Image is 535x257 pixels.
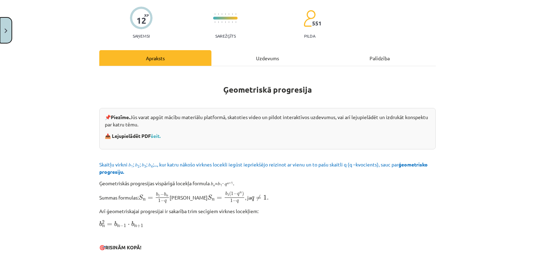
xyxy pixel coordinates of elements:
span: 2 [102,220,104,224]
span: n [102,225,105,228]
p: Ģeometriskās progresijas vispārīgā locekļa formula 𝑏 =𝑏 ⋅ 𝑞 . [99,180,436,187]
span: n [134,225,137,227]
p: Arī ģeometriskajai progresijai ir sakarība trim secīgiem virknes locekļiem: [99,208,436,215]
span: b [131,221,134,226]
span: n [240,192,242,194]
img: students-c634bb4e5e11cddfef0936a35e636f08e4e9abd3cc4e673bd6f9a4125e45ecb1.svg [303,10,316,27]
span: S [208,195,212,200]
b: Ģeometriskā progresija [223,85,312,95]
span: 1. [263,195,269,200]
span: b [156,192,158,196]
span: q [251,196,254,201]
span: n [117,225,120,227]
span: ( [229,192,231,197]
div: Apraksts [99,50,211,66]
img: icon-short-line-57e1e144782c952c97e751825c79c345078a6d821885a25fce030b3d8c18986b.svg [235,13,236,15]
strong: 📥 Lejupielādēt PDF [105,133,162,139]
img: icon-short-line-57e1e144782c952c97e751825c79c345078a6d821885a25fce030b3d8c18986b.svg [232,21,233,23]
span: S [139,195,143,200]
p: pilda [304,33,315,38]
span: b [99,221,102,226]
span: 1 [227,194,229,196]
span: n [166,195,168,197]
span: XP [144,13,149,17]
sup: 𝑛−1 [227,180,233,185]
b: RISINĀM KOPĀ! [105,244,141,250]
span: − [120,224,124,228]
span: b [225,192,227,196]
img: icon-short-line-57e1e144782c952c97e751825c79c345078a6d821885a25fce030b3d8c18986b.svg [228,21,229,23]
div: Palīdzība [324,50,436,66]
span: ≠ [256,195,261,201]
img: icon-short-line-57e1e144782c952c97e751825c79c345078a6d821885a25fce030b3d8c18986b.svg [218,13,219,15]
span: + [137,224,141,228]
span: 1 [124,224,126,227]
p: Summas formulas: [PERSON_NAME] , ja [99,191,436,203]
img: icon-short-line-57e1e144782c952c97e751825c79c345078a6d821885a25fce030b3d8c18986b.svg [222,13,222,15]
sub: 1 [131,163,133,169]
span: ) [242,192,244,197]
img: icon-short-line-57e1e144782c952c97e751825c79c345078a6d821885a25fce030b3d8c18986b.svg [222,21,222,23]
p: Saņemsi [130,33,153,38]
span: q [237,193,239,196]
sub: 2 [138,163,140,169]
p: Sarežģīts [215,33,236,38]
span: 1 [231,192,233,195]
span: b [164,192,166,196]
span: 1 [158,199,161,202]
span: n [143,198,146,201]
span: − [233,199,237,203]
img: icon-close-lesson-0947bae3869378f0d4975bcd49f059093ad1ed9edebbc8119c70593378902aed.svg [5,29,7,33]
sub: 3 [144,163,146,169]
strong: Piezīme. [111,114,130,120]
span: q [237,200,239,203]
span: 1 [158,194,160,196]
p: 🎯 [99,244,436,251]
span: ⋅ [128,224,130,226]
div: 12 [137,16,146,25]
a: šeit. [151,133,161,139]
span: − [233,192,237,196]
img: icon-short-line-57e1e144782c952c97e751825c79c345078a6d821885a25fce030b3d8c18986b.svg [235,21,236,23]
span: = [148,197,153,200]
span: b [114,221,117,226]
span: q [164,200,166,203]
span: 1 [141,224,143,227]
span: Skaitļu virkni 𝑏 ; 𝑏 ; 𝑏 ; 𝑏 ;..., kur katru nākošo virknes locekli iegūst iepriekšējo reizinot a... [99,161,428,175]
sub: 𝑛 [213,182,215,187]
sub: 4 [151,163,153,169]
span: = [217,197,222,200]
img: icon-short-line-57e1e144782c952c97e751825c79c345078a6d821885a25fce030b3d8c18986b.svg [225,21,226,23]
span: = [107,223,112,226]
span: n [212,198,215,201]
span: 1 [230,199,233,202]
img: icon-short-line-57e1e144782c952c97e751825c79c345078a6d821885a25fce030b3d8c18986b.svg [232,13,233,15]
img: icon-short-line-57e1e144782c952c97e751825c79c345078a6d821885a25fce030b3d8c18986b.svg [218,21,219,23]
div: Uzdevums [211,50,324,66]
span: − [160,193,164,196]
p: 📌 Jūs varat apgūt mācību materiālu platformā, skatoties video un pildot interaktīvos uzdevumus, v... [105,114,430,128]
span: − [161,199,164,203]
img: icon-short-line-57e1e144782c952c97e751825c79c345078a6d821885a25fce030b3d8c18986b.svg [228,13,229,15]
img: icon-short-line-57e1e144782c952c97e751825c79c345078a6d821885a25fce030b3d8c18986b.svg [225,13,226,15]
sub: 1 [220,182,222,187]
span: 551 [312,20,321,26]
